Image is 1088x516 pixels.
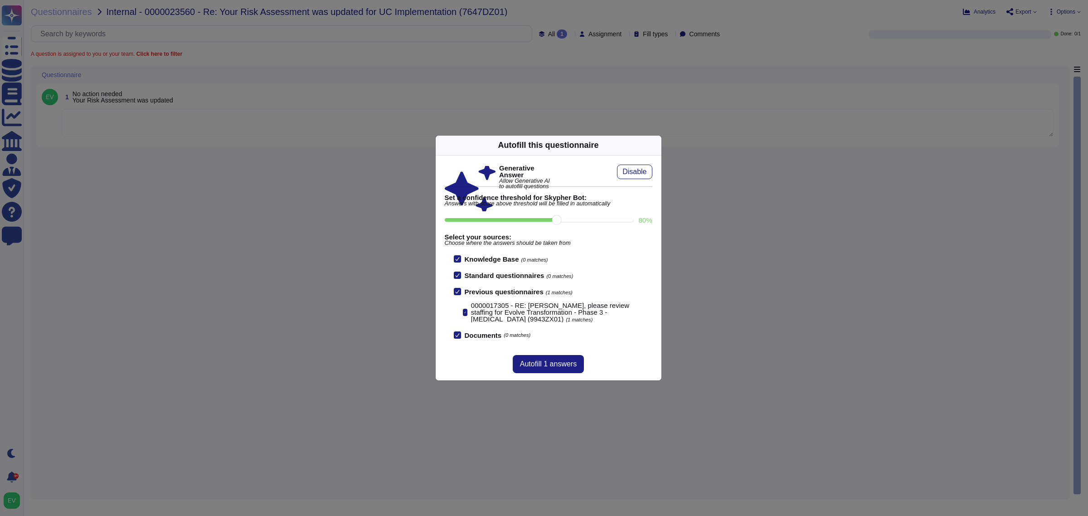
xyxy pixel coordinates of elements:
span: (0 matches) [546,273,573,279]
span: (1 matches) [566,317,593,322]
b: Documents [465,332,502,339]
span: Autofill 1 answers [520,360,577,368]
span: (1 matches) [546,290,573,295]
span: (0 matches) [504,333,530,338]
div: Autofill this questionnaire [498,139,598,151]
span: Choose where the answers should be taken from [445,240,652,246]
span: Allow Generative AI to autofill questions [499,178,550,190]
b: Set a confidence threshold for Skypher Bot: [445,194,652,201]
b: Previous questionnaires [465,288,544,296]
span: Answers with score above threshold will be filled in automatically [445,201,652,207]
span: Disable [622,168,646,175]
b: Knowledge Base [465,255,519,263]
b: Standard questionnaires [465,272,544,279]
span: (0 matches) [521,257,548,263]
button: Disable [617,165,652,179]
b: Generative Answer [499,165,550,178]
button: Autofill 1 answers [513,355,584,373]
span: 0000017305 - RE: [PERSON_NAME], please review staffing for Evolve Transformation - Phase 3 - [MED... [471,302,629,323]
label: 80 % [638,217,652,224]
b: Select your sources: [445,234,652,240]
